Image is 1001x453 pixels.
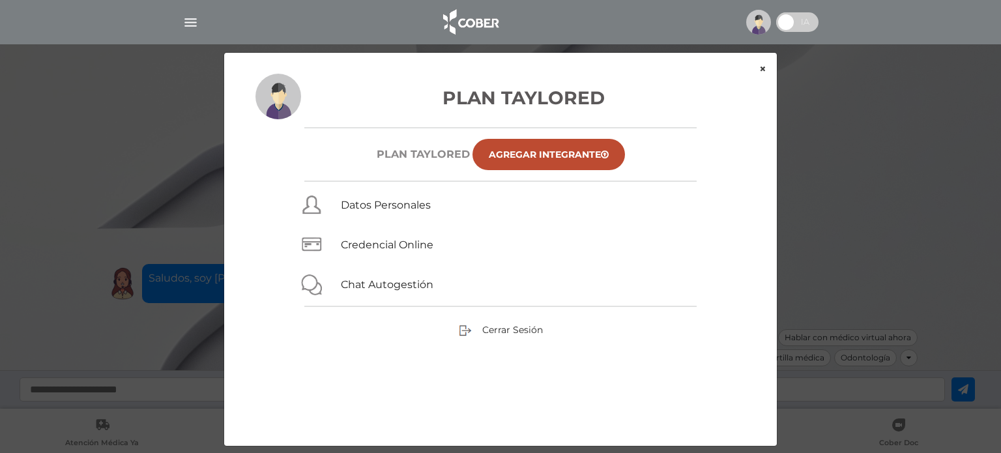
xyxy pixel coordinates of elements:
[341,199,431,211] a: Datos Personales
[255,84,746,111] h3: Plan Taylored
[341,278,433,291] a: Chat Autogestión
[459,324,472,337] img: sign-out.png
[255,74,301,119] img: profile-placeholder.svg
[377,148,470,160] h6: Plan TAYLORED
[436,7,504,38] img: logo_cober_home-white.png
[182,14,199,31] img: Cober_menu-lines-white.svg
[482,324,543,336] span: Cerrar Sesión
[341,239,433,251] a: Credencial Online
[459,323,543,335] a: Cerrar Sesión
[746,10,771,35] img: profile-placeholder.svg
[472,139,625,170] a: Agregar Integrante
[749,53,777,85] button: ×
